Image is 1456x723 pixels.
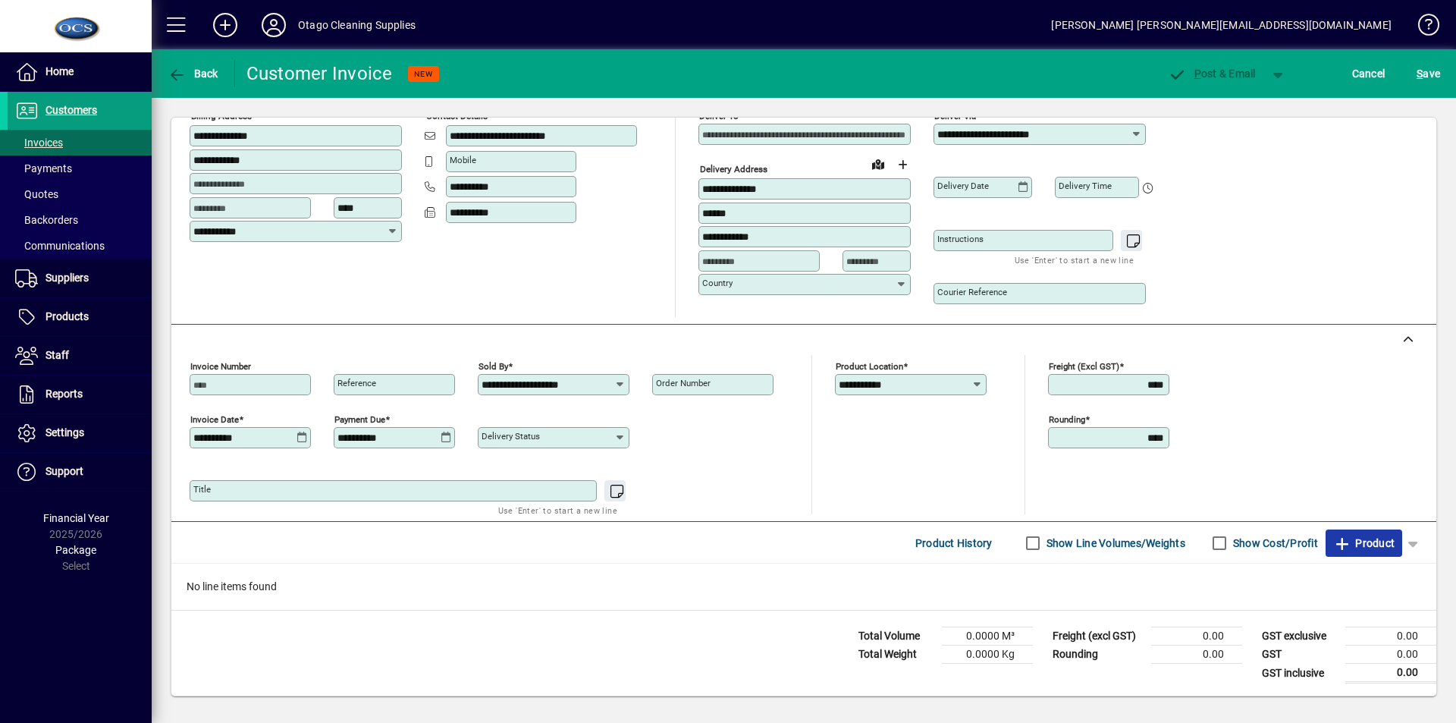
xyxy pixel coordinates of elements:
[45,426,84,439] span: Settings
[915,531,993,555] span: Product History
[1045,646,1151,664] td: Rounding
[1254,646,1345,664] td: GST
[1417,68,1423,80] span: S
[1254,627,1345,646] td: GST exclusive
[656,378,711,388] mat-label: Order number
[193,484,211,495] mat-label: Title
[942,627,1033,646] td: 0.0000 M³
[8,156,152,181] a: Payments
[8,414,152,452] a: Settings
[1413,60,1444,87] button: Save
[45,388,83,400] span: Reports
[8,207,152,233] a: Backorders
[201,11,249,39] button: Add
[1348,60,1389,87] button: Cancel
[1151,646,1242,664] td: 0.00
[1333,531,1395,555] span: Product
[1230,536,1318,551] label: Show Cost/Profit
[851,646,942,664] td: Total Weight
[45,65,74,77] span: Home
[1417,61,1440,86] span: ave
[171,564,1436,610] div: No line items found
[1049,414,1085,425] mat-label: Rounding
[1151,627,1242,646] td: 0.00
[298,13,416,37] div: Otago Cleaning Supplies
[190,361,251,372] mat-label: Invoice number
[1194,68,1201,80] span: P
[851,627,942,646] td: Total Volume
[1352,61,1385,86] span: Cancel
[8,337,152,375] a: Staff
[8,181,152,207] a: Quotes
[937,287,1007,297] mat-label: Courier Reference
[1051,13,1392,37] div: [PERSON_NAME] [PERSON_NAME][EMAIL_ADDRESS][DOMAIN_NAME]
[249,11,298,39] button: Profile
[1045,627,1151,646] td: Freight (excl GST)
[702,278,733,288] mat-label: Country
[8,453,152,491] a: Support
[45,349,69,361] span: Staff
[8,233,152,259] a: Communications
[937,234,984,244] mat-label: Instructions
[152,60,235,87] app-page-header-button: Back
[45,310,89,322] span: Products
[498,501,617,519] mat-hint: Use 'Enter' to start a new line
[866,152,890,176] a: View on map
[15,137,63,149] span: Invoices
[1059,181,1112,191] mat-label: Delivery time
[334,414,385,425] mat-label: Payment due
[381,99,406,124] button: Copy to Delivery address
[1345,627,1436,646] td: 0.00
[1160,60,1263,87] button: Post & Email
[1326,530,1402,557] button: Product
[450,155,476,165] mat-label: Mobile
[1345,646,1436,664] td: 0.00
[482,431,540,442] mat-label: Delivery status
[8,130,152,156] a: Invoices
[8,298,152,336] a: Products
[15,188,58,200] span: Quotes
[1049,361,1119,372] mat-label: Freight (excl GST)
[909,530,999,557] button: Product History
[45,104,97,116] span: Customers
[55,544,96,556] span: Package
[479,361,508,372] mat-label: Sold by
[45,272,89,284] span: Suppliers
[937,181,989,191] mat-label: Delivery date
[15,214,78,226] span: Backorders
[1407,3,1437,52] a: Knowledge Base
[15,240,105,252] span: Communications
[164,60,222,87] button: Back
[337,378,376,388] mat-label: Reference
[43,512,109,524] span: Financial Year
[8,53,152,91] a: Home
[1015,251,1134,269] mat-hint: Use 'Enter' to start a new line
[836,361,903,372] mat-label: Product location
[45,465,83,477] span: Support
[942,646,1033,664] td: 0.0000 Kg
[8,376,152,413] a: Reports
[1043,536,1185,551] label: Show Line Volumes/Weights
[246,61,393,86] div: Customer Invoice
[8,259,152,297] a: Suppliers
[357,99,381,123] a: View on map
[168,68,218,80] span: Back
[414,69,433,79] span: NEW
[1168,68,1256,80] span: ost & Email
[1345,664,1436,683] td: 0.00
[1254,664,1345,683] td: GST inclusive
[15,162,72,174] span: Payments
[890,152,915,177] button: Choose address
[190,414,239,425] mat-label: Invoice date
